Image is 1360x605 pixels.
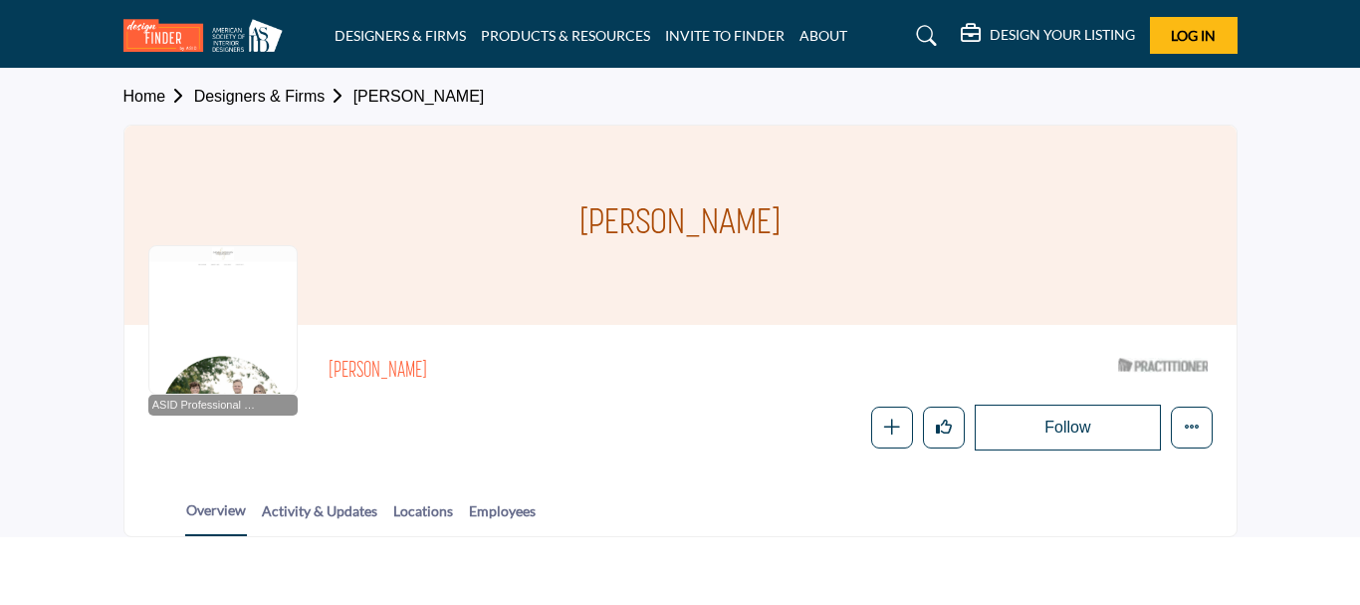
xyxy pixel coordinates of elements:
a: Overview [185,499,247,536]
a: Designers & Firms [194,88,353,105]
a: Locations [392,500,454,535]
button: Like [923,407,965,449]
a: Search [897,20,950,52]
a: INVITE TO FINDER [665,27,785,44]
a: Employees [468,500,537,535]
span: Log In [1171,27,1216,44]
span: ASID Professional Practitioner [152,397,262,414]
div: DESIGN YOUR LISTING [961,24,1135,48]
h2: [PERSON_NAME] [329,359,876,385]
a: [PERSON_NAME] [353,88,485,105]
button: Follow [975,405,1160,451]
a: ABOUT [799,27,847,44]
a: Home [123,88,194,105]
h5: DESIGN YOUR LISTING [990,26,1135,44]
h1: [PERSON_NAME] [579,126,781,325]
button: Log In [1150,17,1238,54]
a: Activity & Updates [261,500,378,535]
img: site Logo [123,19,293,52]
button: More details [1171,407,1213,449]
a: PRODUCTS & RESOURCES [481,27,650,44]
a: DESIGNERS & FIRMS [335,27,466,44]
img: ASID Qualified Practitioners [1118,354,1208,377]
